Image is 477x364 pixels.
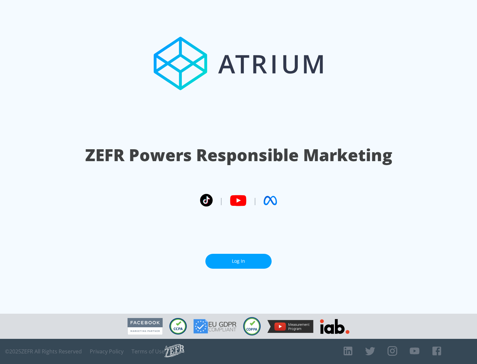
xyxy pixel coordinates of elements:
img: YouTube Measurement Program [267,320,313,333]
img: Facebook Marketing Partner [128,318,163,335]
span: | [219,196,223,205]
a: Log In [205,254,272,269]
img: COPPA Compliant [243,317,261,336]
img: IAB [320,319,349,334]
span: © 2025 ZEFR All Rights Reserved [5,348,82,355]
a: Terms of Use [132,348,165,355]
a: Privacy Policy [90,348,124,355]
img: GDPR Compliant [193,319,237,334]
span: | [253,196,257,205]
img: CCPA Compliant [169,318,187,335]
h1: ZEFR Powers Responsible Marketing [85,144,392,166]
